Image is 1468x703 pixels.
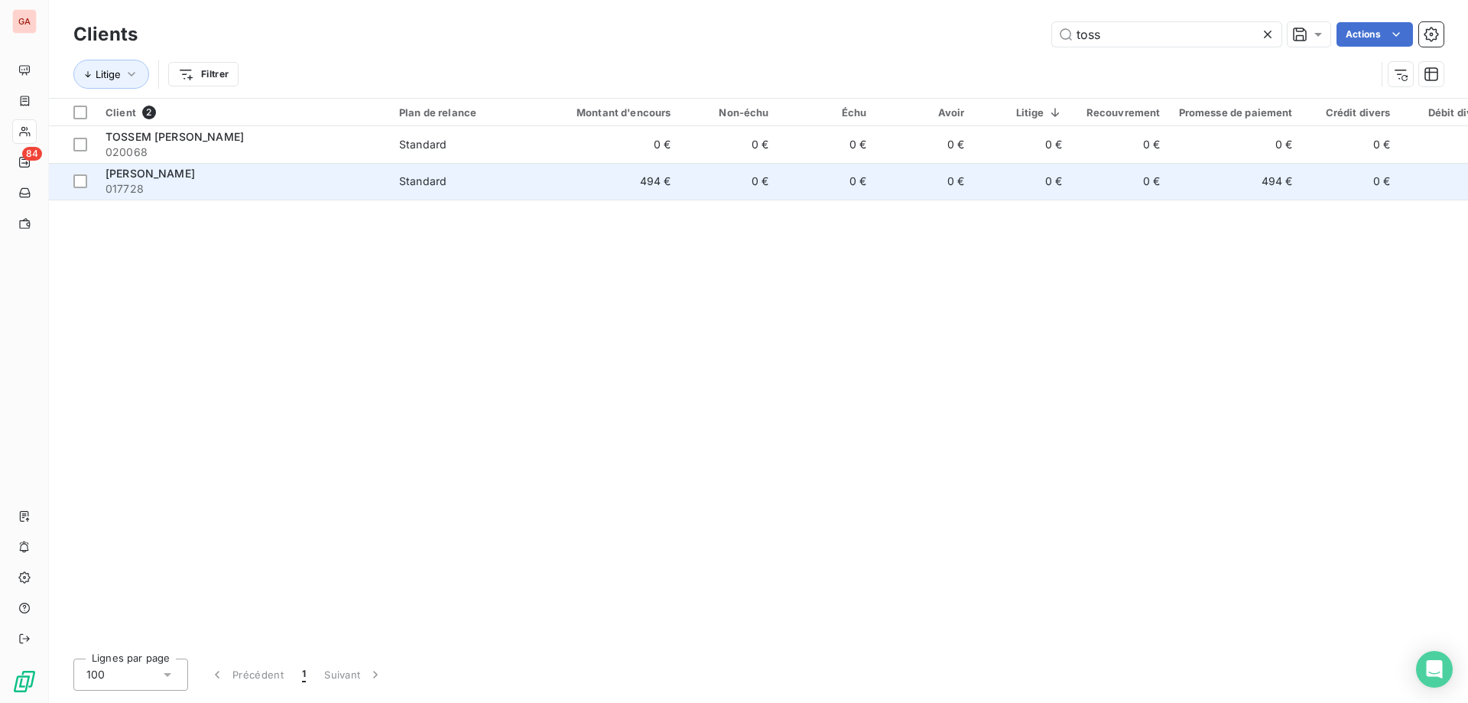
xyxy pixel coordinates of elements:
[12,9,37,34] div: GA
[399,174,447,189] div: Standard
[73,21,138,48] h3: Clients
[788,106,867,119] div: Échu
[690,106,769,119] div: Non-échu
[983,106,1063,119] div: Litige
[558,106,671,119] div: Montant d'encours
[200,659,293,691] button: Précédent
[1170,163,1302,200] td: 494 €
[549,126,680,163] td: 0 €
[778,163,876,200] td: 0 €
[22,147,42,161] span: 84
[1170,126,1302,163] td: 0 €
[1072,163,1170,200] td: 0 €
[106,130,244,143] span: TOSSEM [PERSON_NAME]
[96,68,121,80] span: Litige
[680,126,778,163] td: 0 €
[86,667,105,682] span: 100
[106,167,195,180] span: [PERSON_NAME]
[1416,651,1453,688] div: Open Intercom Messenger
[1311,106,1391,119] div: Crédit divers
[106,181,381,197] span: 017728
[12,669,37,694] img: Logo LeanPay
[778,126,876,163] td: 0 €
[302,667,306,682] span: 1
[399,137,447,152] div: Standard
[315,659,392,691] button: Suivant
[1081,106,1161,119] div: Recouvrement
[974,126,1072,163] td: 0 €
[680,163,778,200] td: 0 €
[142,106,156,119] span: 2
[1302,126,1400,163] td: 0 €
[876,163,974,200] td: 0 €
[876,126,974,163] td: 0 €
[1336,22,1413,47] button: Actions
[549,163,680,200] td: 494 €
[1302,163,1400,200] td: 0 €
[974,163,1072,200] td: 0 €
[1179,106,1293,119] div: Promesse de paiement
[399,106,540,119] div: Plan de relance
[1072,126,1170,163] td: 0 €
[1052,22,1281,47] input: Rechercher
[293,659,315,691] button: 1
[73,60,149,89] button: Litige
[106,106,136,119] span: Client
[106,145,381,160] span: 020068
[885,106,965,119] div: Avoir
[168,62,239,86] button: Filtrer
